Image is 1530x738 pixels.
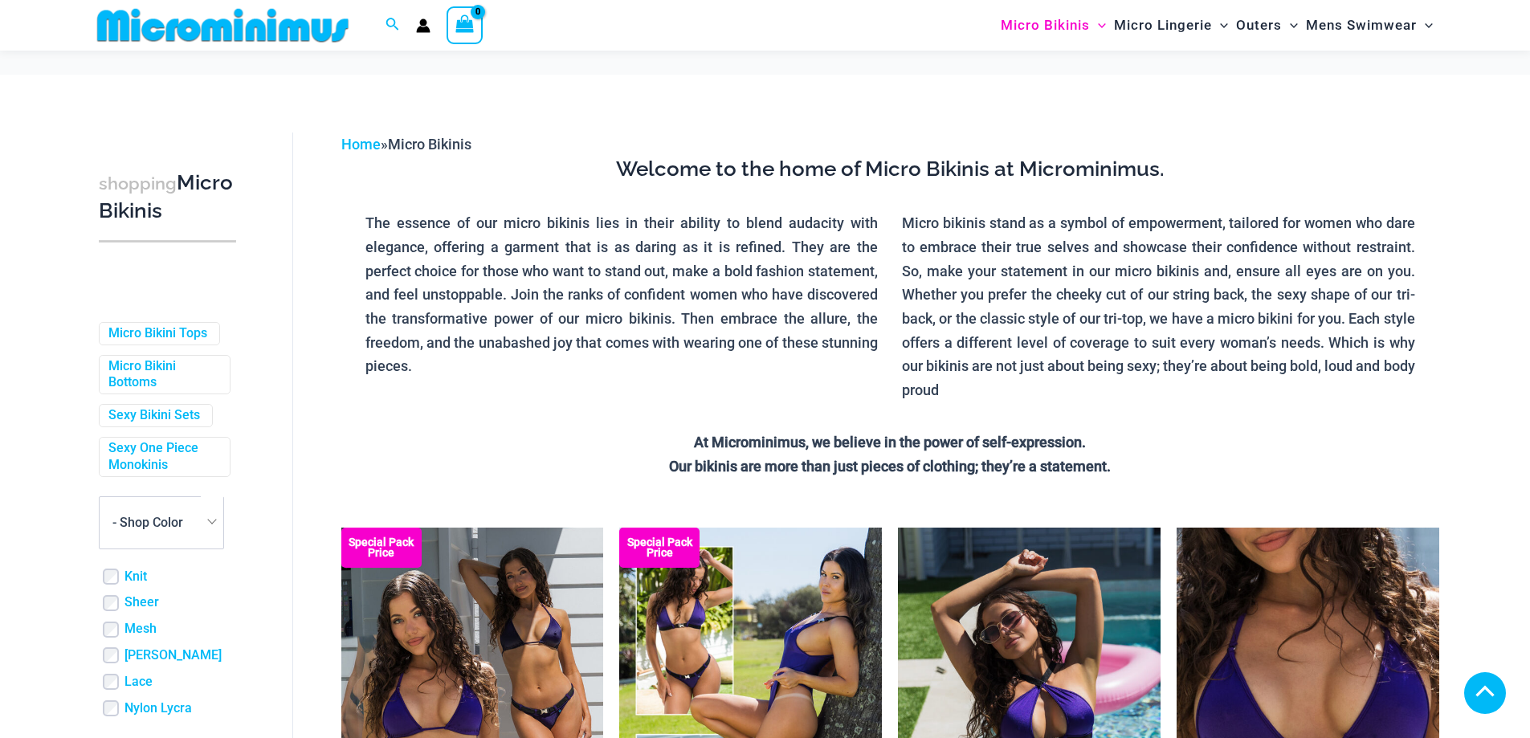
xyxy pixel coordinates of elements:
[619,537,700,558] b: Special Pack Price
[365,211,879,378] p: The essence of our micro bikinis lies in their ability to blend audacity with elegance, offering ...
[1232,5,1302,46] a: OutersMenu ToggleMenu Toggle
[341,537,422,558] b: Special Pack Price
[386,15,400,35] a: Search icon link
[124,647,222,664] a: [PERSON_NAME]
[902,211,1415,402] p: Micro bikinis stand as a symbol of empowerment, tailored for women who dare to embrace their true...
[669,458,1111,475] strong: Our bikinis are more than just pieces of clothing; they’re a statement.
[416,18,430,33] a: Account icon link
[1282,5,1298,46] span: Menu Toggle
[108,407,200,424] a: Sexy Bikini Sets
[108,358,218,392] a: Micro Bikini Bottoms
[112,515,183,530] span: - Shop Color
[124,700,192,717] a: Nylon Lycra
[100,497,223,548] span: - Shop Color
[1417,5,1433,46] span: Menu Toggle
[99,173,177,194] span: shopping
[341,136,381,153] a: Home
[1236,5,1282,46] span: Outers
[108,440,218,474] a: Sexy One Piece Monokinis
[124,569,147,585] a: Knit
[997,5,1110,46] a: Micro BikinisMenu ToggleMenu Toggle
[994,2,1440,48] nav: Site Navigation
[124,621,157,638] a: Mesh
[124,594,159,611] a: Sheer
[341,136,471,153] span: »
[1110,5,1232,46] a: Micro LingerieMenu ToggleMenu Toggle
[99,496,224,549] span: - Shop Color
[1001,5,1090,46] span: Micro Bikinis
[1302,5,1437,46] a: Mens SwimwearMenu ToggleMenu Toggle
[353,156,1427,183] h3: Welcome to the home of Micro Bikinis at Microminimus.
[1306,5,1417,46] span: Mens Swimwear
[1090,5,1106,46] span: Menu Toggle
[1114,5,1212,46] span: Micro Lingerie
[447,6,483,43] a: View Shopping Cart, empty
[108,325,207,342] a: Micro Bikini Tops
[694,434,1086,451] strong: At Microminimus, we believe in the power of self-expression.
[91,7,355,43] img: MM SHOP LOGO FLAT
[124,674,153,691] a: Lace
[1212,5,1228,46] span: Menu Toggle
[388,136,471,153] span: Micro Bikinis
[99,169,236,225] h3: Micro Bikinis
